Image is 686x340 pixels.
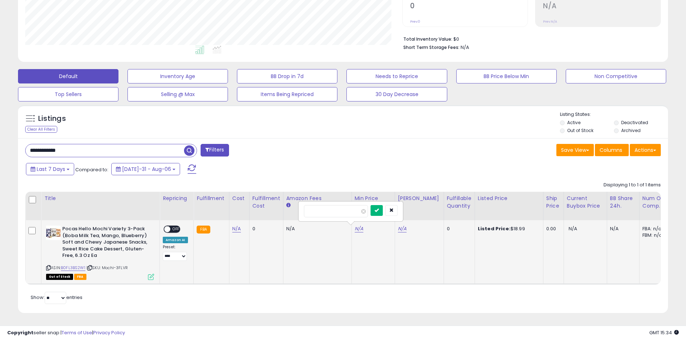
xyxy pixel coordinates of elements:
[346,87,447,101] button: 30 Day Decrease
[403,34,655,43] li: $0
[74,274,86,280] span: FBA
[286,195,349,202] div: Amazon Fees
[642,226,666,232] div: FBA: n/a
[163,237,188,243] div: Amazon AI
[346,69,447,83] button: Needs to Reprice
[546,195,561,210] div: Ship Price
[556,144,594,156] button: Save View
[93,329,125,336] a: Privacy Policy
[25,126,57,133] div: Clear All Filters
[456,69,557,83] button: BB Price Below Min
[252,226,278,232] div: 0
[403,44,459,50] b: Short Term Storage Fees:
[62,329,92,336] a: Terms of Use
[170,226,182,232] span: OFF
[7,330,125,336] div: seller snap | |
[610,226,634,232] div: N/A
[127,69,228,83] button: Inventory Age
[122,166,171,173] span: [DATE]-31 - Aug-06
[237,87,337,101] button: Items Being Repriced
[355,195,392,202] div: Min Price
[403,36,452,42] b: Total Inventory Value:
[461,44,469,51] span: N/A
[595,144,629,156] button: Columns
[604,182,661,189] div: Displaying 1 to 1 of 1 items
[44,195,157,202] div: Title
[610,195,636,210] div: BB Share 24h.
[232,225,241,232] a: N/A
[630,144,661,156] button: Actions
[478,226,538,232] div: $18.99
[398,195,441,202] div: [PERSON_NAME]
[447,195,472,210] div: Fulfillable Quantity
[75,166,108,173] span: Compared to:
[127,87,228,101] button: Selling @ Max
[18,87,118,101] button: Top Sellers
[197,226,210,234] small: FBA
[163,245,188,261] div: Preset:
[600,146,622,154] span: Columns
[543,19,557,24] small: Prev: N/A
[355,225,363,232] a: N/A
[26,163,74,175] button: Last 7 Days
[642,232,666,239] div: FBM: n/a
[546,226,558,232] div: 0.00
[38,114,66,124] h5: Listings
[61,265,85,271] a: B0FL3BS2W1
[286,226,346,232] div: N/A
[410,2,528,12] h2: 0
[560,111,668,118] p: Listing States:
[642,195,669,210] div: Num of Comp.
[543,2,660,12] h2: N/A
[232,195,246,202] div: Cost
[621,119,648,126] label: Deactivated
[569,225,577,232] span: N/A
[398,225,407,232] a: N/A
[18,69,118,83] button: Default
[201,144,229,157] button: Filters
[567,195,604,210] div: Current Buybox Price
[86,265,128,271] span: | SKU: Mochi-3FLVR
[197,195,226,202] div: Fulfillment
[7,329,33,336] strong: Copyright
[566,69,666,83] button: Non Competitive
[237,69,337,83] button: BB Drop in 7d
[410,19,420,24] small: Prev: 0
[478,225,511,232] b: Listed Price:
[46,226,154,279] div: ASIN:
[478,195,540,202] div: Listed Price
[649,329,679,336] span: 2025-08-14 15:34 GMT
[621,127,641,133] label: Archived
[62,226,150,261] b: Pocas Hello Mochi Variety 3-Pack (Boba Milk Tea, Mango, Blueberry) Soft and Chewy Japanese Snacks...
[567,127,593,133] label: Out of Stock
[46,274,73,280] span: All listings that are currently out of stock and unavailable for purchase on Amazon
[286,202,291,209] small: Amazon Fees.
[252,195,280,210] div: Fulfillment Cost
[111,163,180,175] button: [DATE]-31 - Aug-06
[31,294,82,301] span: Show: entries
[447,226,469,232] div: 0
[37,166,65,173] span: Last 7 Days
[567,119,580,126] label: Active
[46,226,60,240] img: 516KMqHmjvL._SL40_.jpg
[163,195,190,202] div: Repricing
